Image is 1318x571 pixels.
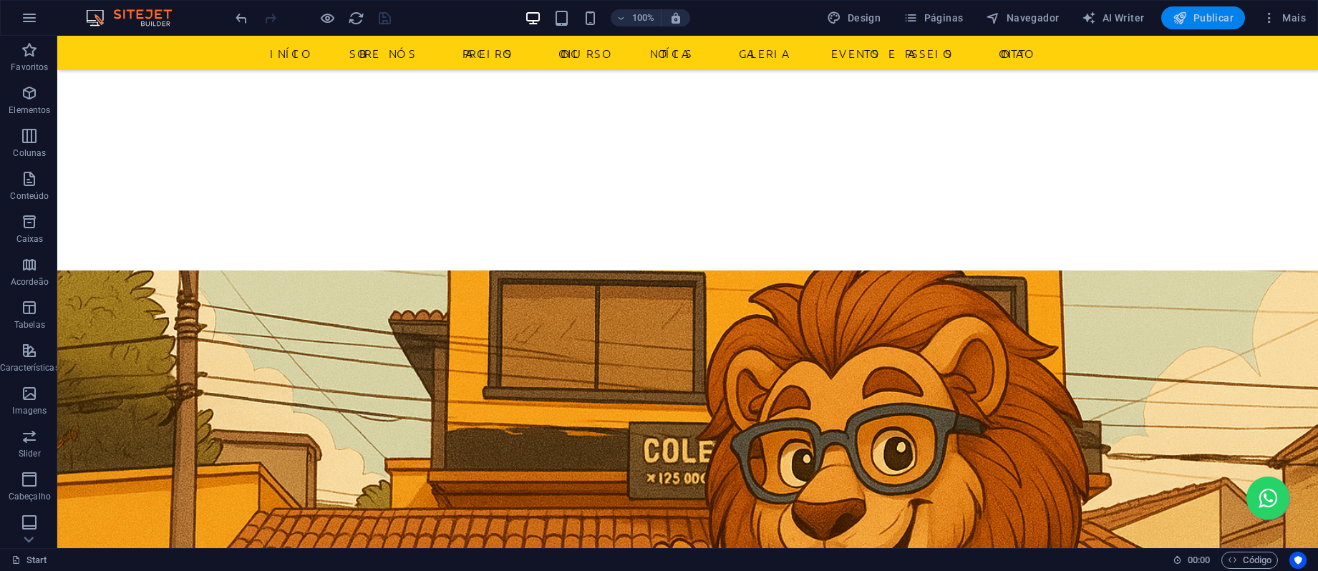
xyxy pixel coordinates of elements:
[1221,552,1278,569] button: Código
[14,319,45,331] p: Tabelas
[13,147,46,159] p: Colunas
[632,9,655,26] h6: 100%
[11,62,48,73] p: Favoritos
[348,10,364,26] i: Recarregar página
[12,405,47,416] p: Imagens
[9,491,51,502] p: Cabeçalho
[11,276,49,288] p: Acordeão
[11,552,47,569] a: Clique para cancelar a seleção. Clique duas vezes para abrir as Páginas
[1173,11,1234,25] span: Publicar
[611,9,662,26] button: 100%
[319,9,336,26] button: Clique aqui para sair do modo de visualização e continuar editando
[19,448,41,459] p: Slider
[1173,552,1211,569] h6: Tempo de sessão
[16,233,44,245] p: Caixas
[9,104,50,116] p: Elementos
[986,11,1059,25] span: Navegador
[1161,6,1245,29] button: Publicar
[10,190,49,202] p: Conteúdo
[669,11,682,24] i: Ao redimensionar, ajusta automaticamente o nível de zoom para caber no dispositivo escolhido.
[821,6,886,29] button: Design
[1262,11,1306,25] span: Mais
[233,9,250,26] button: undo
[1256,6,1312,29] button: Mais
[1198,555,1200,565] span: :
[1289,552,1307,569] button: Usercentrics
[82,9,190,26] img: Editor Logo
[1188,552,1210,569] span: 00 00
[1082,11,1144,25] span: AI Writer
[1228,552,1271,569] span: Código
[821,6,886,29] div: Design (Ctrl+Alt+Y)
[903,11,963,25] span: Páginas
[980,6,1065,29] button: Navegador
[1076,6,1150,29] button: AI Writer
[347,9,364,26] button: reload
[827,11,881,25] span: Design
[898,6,969,29] button: Páginas
[233,10,250,26] i: Desfazer: Alterar itens do menu (Ctrl+Z)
